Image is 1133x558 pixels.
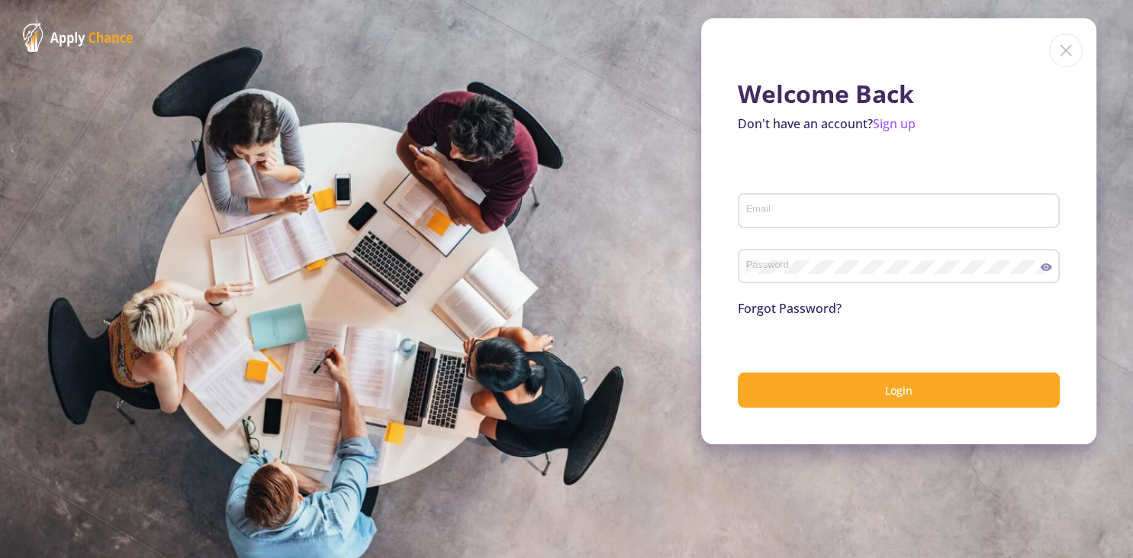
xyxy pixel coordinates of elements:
[23,23,134,52] img: ApplyChance Logo
[1049,34,1083,67] img: close icon
[738,300,842,317] a: Forgot Password?
[873,115,916,132] a: Sign up
[885,383,913,398] span: Login
[738,79,1060,108] h1: Welcome Back
[738,115,1060,133] p: Don't have an account?
[738,373,1060,408] button: Login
